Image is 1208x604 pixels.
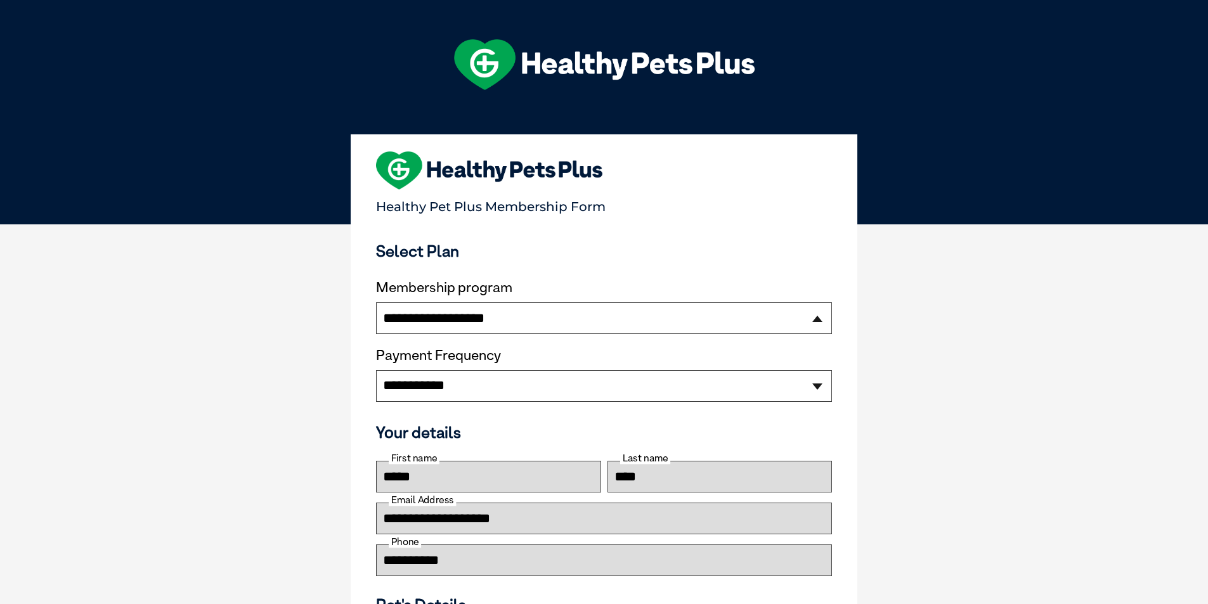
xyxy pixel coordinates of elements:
label: First name [389,453,439,464]
img: hpp-logo-landscape-green-white.png [454,39,755,90]
img: heart-shape-hpp-logo-large.png [376,151,602,190]
label: Membership program [376,280,832,296]
h3: Select Plan [376,241,832,260]
label: Phone [389,536,421,548]
label: Last name [620,453,670,464]
p: Healthy Pet Plus Membership Form [376,193,832,214]
label: Email Address [389,494,456,506]
label: Payment Frequency [376,347,501,364]
h3: Your details [376,423,832,442]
